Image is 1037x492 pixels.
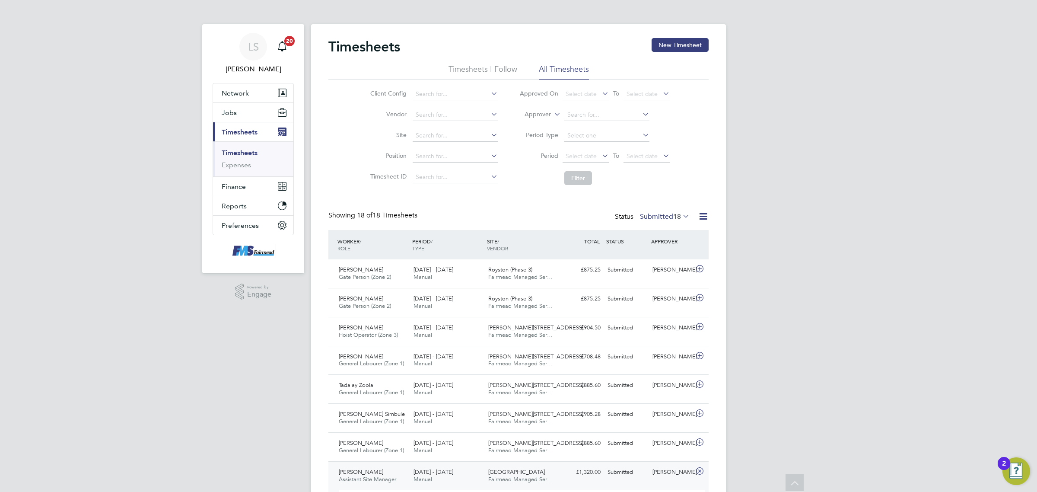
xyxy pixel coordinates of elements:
[564,171,592,185] button: Filter
[1002,463,1006,475] div: 2
[247,291,271,298] span: Engage
[584,238,600,245] span: TOTAL
[339,468,383,476] span: [PERSON_NAME]
[539,64,589,80] li: All Timesheets
[604,436,649,450] div: Submitted
[604,407,649,422] div: Submitted
[488,476,553,483] span: Fairmead Managed Ser…
[222,202,247,210] span: Reports
[339,324,383,331] span: [PERSON_NAME]
[213,196,293,215] button: Reports
[202,24,304,273] nav: Main navigation
[604,378,649,393] div: Submitted
[431,238,433,245] span: /
[604,292,649,306] div: Submitted
[414,331,432,339] span: Manual
[213,141,293,176] div: Timesheets
[604,321,649,335] div: Submitted
[640,212,690,221] label: Submitted
[559,350,604,364] div: £708.48
[222,128,258,136] span: Timesheets
[368,110,407,118] label: Vendor
[488,360,553,367] span: Fairmead Managed Ser…
[247,284,271,291] span: Powered by
[604,233,649,249] div: STATUS
[414,324,453,331] span: [DATE] - [DATE]
[213,64,294,74] span: Lawrence Schott
[604,350,649,364] div: Submitted
[339,302,391,310] span: Gate Person (Zone 2)
[649,263,694,277] div: [PERSON_NAME]
[488,439,583,447] span: [PERSON_NAME][STREET_ADDRESS]
[339,389,404,396] span: General Labourer (Zone 1)
[449,64,517,80] li: Timesheets I Follow
[488,447,553,454] span: Fairmead Managed Ser…
[488,353,583,360] span: [PERSON_NAME][STREET_ADDRESS]
[222,109,237,117] span: Jobs
[485,233,560,256] div: SITE
[339,439,383,447] span: [PERSON_NAME]
[604,465,649,479] div: Submitted
[414,468,453,476] span: [DATE] - [DATE]
[488,381,583,389] span: [PERSON_NAME][STREET_ADDRESS]
[414,295,453,302] span: [DATE] - [DATE]
[627,90,658,98] span: Select date
[673,212,681,221] span: 18
[559,465,604,479] div: £1,320.00
[339,353,383,360] span: [PERSON_NAME]
[488,295,532,302] span: Royston (Phase 3)
[368,152,407,160] label: Position
[284,36,295,46] span: 20
[339,360,404,367] span: General Labourer (Zone 1)
[368,173,407,180] label: Timesheet ID
[213,103,293,122] button: Jobs
[559,321,604,335] div: £904.50
[413,109,498,121] input: Search for...
[488,324,583,331] span: [PERSON_NAME][STREET_ADDRESS]
[274,33,291,61] a: 20
[328,211,419,220] div: Showing
[564,109,649,121] input: Search for...
[414,381,453,389] span: [DATE] - [DATE]
[519,131,558,139] label: Period Type
[497,238,499,245] span: /
[335,233,410,256] div: WORKER
[339,418,404,425] span: General Labourer (Zone 1)
[213,244,294,258] a: Go to home page
[410,233,485,256] div: PERIOD
[248,41,259,52] span: LS
[230,244,276,258] img: f-mead-logo-retina.png
[413,88,498,100] input: Search for...
[559,436,604,450] div: £885.60
[627,152,658,160] span: Select date
[519,152,558,160] label: Period
[488,266,532,273] span: Royston (Phase 3)
[414,410,453,418] span: [DATE] - [DATE]
[339,410,405,418] span: [PERSON_NAME] Simbule
[414,389,432,396] span: Manual
[213,83,293,102] button: Network
[611,88,622,99] span: To
[611,150,622,161] span: To
[414,439,453,447] span: [DATE] - [DATE]
[649,233,694,249] div: APPROVER
[559,378,604,393] div: £885.60
[339,476,396,483] span: Assistant Site Manager
[222,221,259,230] span: Preferences
[488,273,553,281] span: Fairmead Managed Ser…
[328,38,400,55] h2: Timesheets
[414,360,432,367] span: Manual
[222,89,249,97] span: Network
[213,33,294,74] a: LS[PERSON_NAME]
[652,38,709,52] button: New Timesheet
[488,302,553,310] span: Fairmead Managed Ser…
[649,407,694,422] div: [PERSON_NAME]
[222,182,246,191] span: Finance
[414,447,432,454] span: Manual
[339,381,373,389] span: Tadalay Zoola
[357,211,417,220] span: 18 Timesheets
[649,321,694,335] div: [PERSON_NAME]
[339,266,383,273] span: [PERSON_NAME]
[649,465,694,479] div: [PERSON_NAME]
[487,245,508,252] span: VENDOR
